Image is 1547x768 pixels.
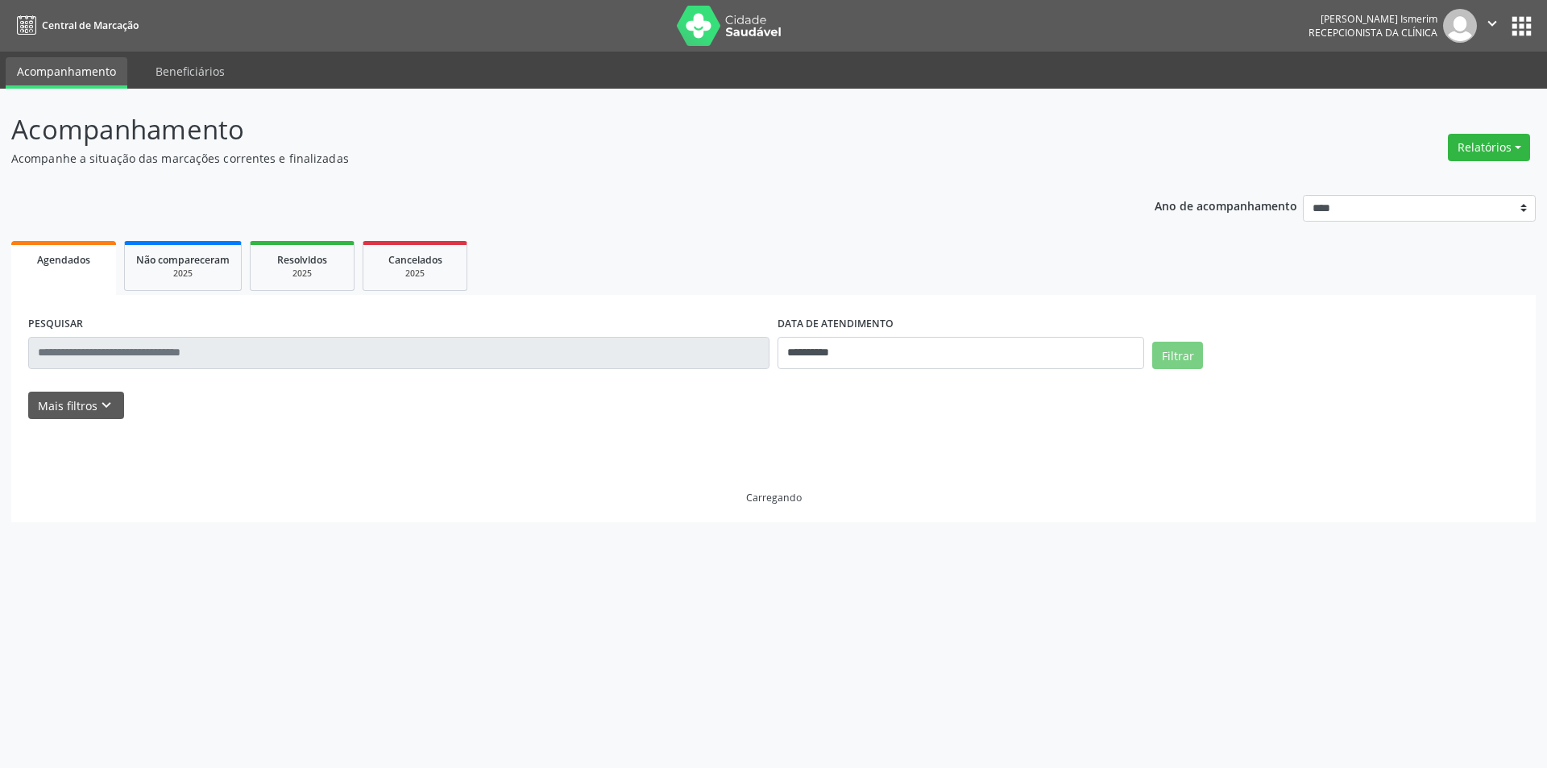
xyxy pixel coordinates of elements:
span: Agendados [37,253,90,267]
img: img [1443,9,1477,43]
label: DATA DE ATENDIMENTO [778,312,894,337]
p: Acompanhamento [11,110,1078,150]
div: 2025 [262,268,342,280]
span: Recepcionista da clínica [1309,26,1437,39]
span: Não compareceram [136,253,230,267]
i:  [1483,15,1501,32]
span: Central de Marcação [42,19,139,32]
button: Filtrar [1152,342,1203,369]
div: 2025 [375,268,455,280]
i: keyboard_arrow_down [97,396,115,414]
a: Acompanhamento [6,57,127,89]
button: Mais filtroskeyboard_arrow_down [28,392,124,420]
div: [PERSON_NAME] Ismerim [1309,12,1437,26]
button:  [1477,9,1508,43]
button: apps [1508,12,1536,40]
span: Resolvidos [277,253,327,267]
button: Relatórios [1448,134,1530,161]
div: 2025 [136,268,230,280]
a: Central de Marcação [11,12,139,39]
span: Cancelados [388,253,442,267]
label: PESQUISAR [28,312,83,337]
a: Beneficiários [144,57,236,85]
div: Carregando [746,491,802,504]
p: Ano de acompanhamento [1155,195,1297,215]
p: Acompanhe a situação das marcações correntes e finalizadas [11,150,1078,167]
